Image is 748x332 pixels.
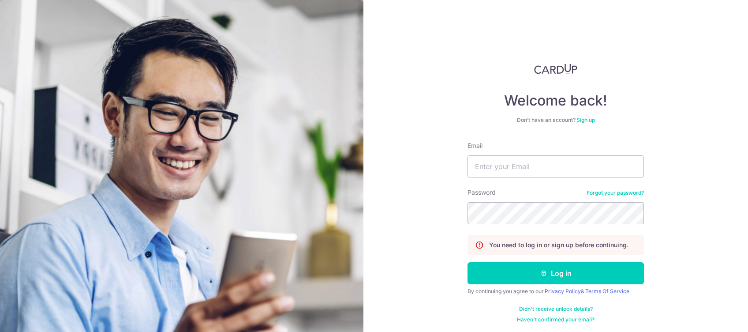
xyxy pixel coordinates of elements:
a: Haven't confirmed your email? [517,316,595,323]
img: CardUp Logo [534,64,577,74]
label: Password [467,188,496,197]
a: Privacy Policy [545,288,581,294]
a: Didn't receive unlock details? [519,306,593,313]
div: Don’t have an account? [467,117,644,124]
input: Enter your Email [467,155,644,177]
a: Sign up [576,117,595,123]
div: By continuing you agree to our & [467,288,644,295]
a: Terms Of Service [585,288,629,294]
label: Email [467,141,482,150]
h4: Welcome back! [467,92,644,109]
a: Forgot your password? [587,189,644,196]
p: You need to log in or sign up before continuing. [489,241,628,249]
button: Log in [467,262,644,284]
